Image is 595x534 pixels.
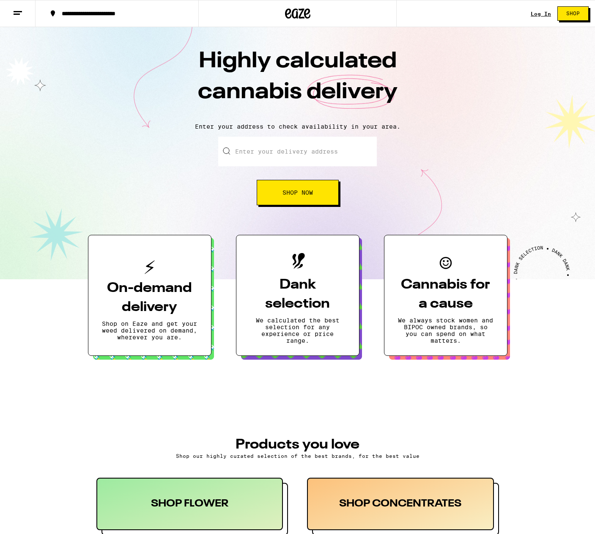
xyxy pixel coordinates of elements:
button: Dank selectionWe calculated the best selection for any experience or price range. [236,235,359,356]
a: Log In [531,11,551,17]
p: Shop on Eaze and get your weed delivered on demand, wherever you are. [102,320,197,341]
div: SHOP FLOWER [96,478,283,530]
h3: Dank selection [250,275,345,314]
p: We calculated the best selection for any experience or price range. [250,317,345,344]
h3: PRODUCTS YOU LOVE [96,438,499,451]
button: Shop Now [257,180,339,205]
button: Cannabis for a causeWe always stock women and BIPOC owned brands, so you can spend on what matters. [384,235,507,356]
input: Enter your delivery address [218,137,377,166]
span: Shop [566,11,580,16]
div: SHOP CONCENTRATES [307,478,494,530]
h3: Cannabis for a cause [398,275,494,314]
button: Shop [557,6,589,21]
h1: Highly calculated cannabis delivery [150,46,446,116]
a: Shop [551,6,595,21]
p: Enter your address to check availability in your area. [8,123,587,130]
p: We always stock women and BIPOC owned brands, so you can spend on what matters. [398,317,494,344]
h3: On-demand delivery [102,279,197,317]
span: Shop Now [282,190,313,195]
button: On-demand deliveryShop on Eaze and get your weed delivered on demand, wherever you are. [88,235,211,356]
p: Shop our highly curated selection of the best brands, for the best value [96,453,499,459]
